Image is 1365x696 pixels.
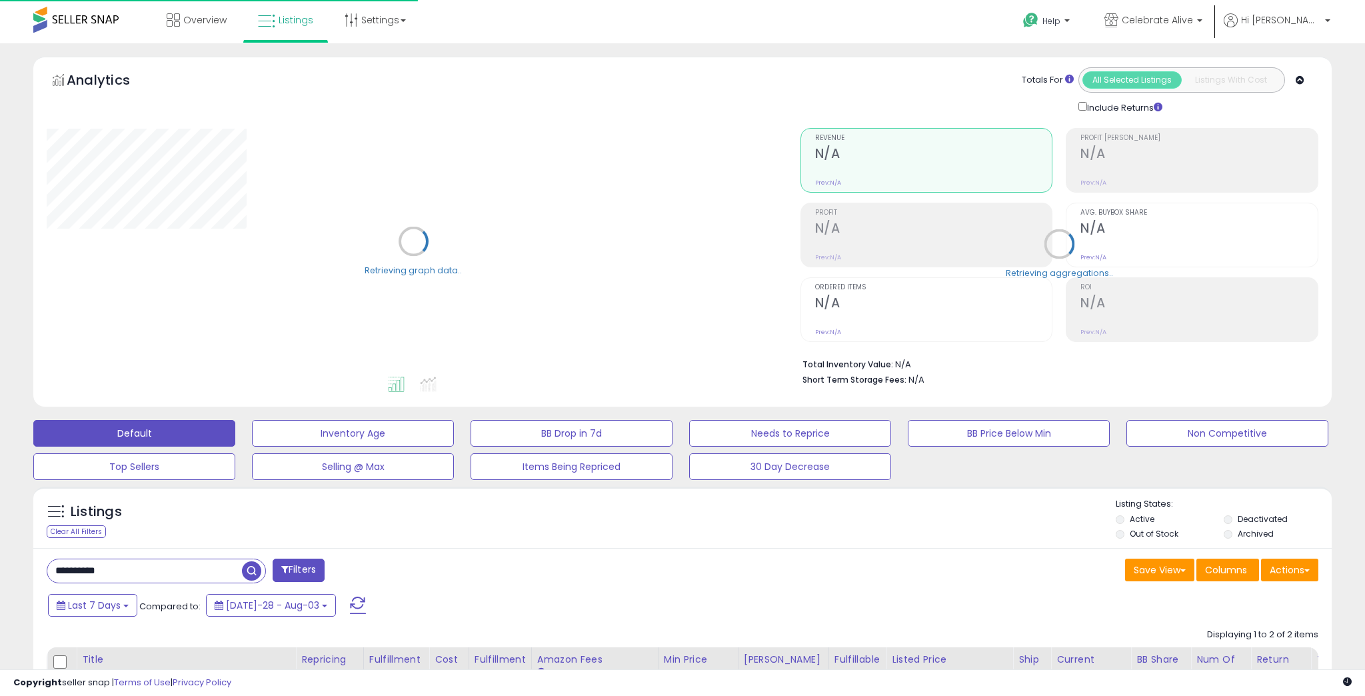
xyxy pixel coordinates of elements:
button: Inventory Age [252,420,454,447]
button: 30 Day Decrease [689,453,891,480]
i: Get Help [1022,12,1039,29]
span: Listings [279,13,313,27]
div: Totals For [1022,74,1074,87]
button: All Selected Listings [1082,71,1182,89]
strong: Copyright [13,676,62,689]
div: Include Returns [1068,99,1178,115]
span: Celebrate Alive [1122,13,1193,27]
span: Hi [PERSON_NAME] [1241,13,1321,27]
button: Items Being Repriced [471,453,673,480]
button: Default [33,420,235,447]
div: Retrieving graph data.. [365,264,462,276]
button: Listings With Cost [1181,71,1280,89]
button: BB Drop in 7d [471,420,673,447]
span: Help [1042,15,1060,27]
div: seller snap | | [13,677,231,689]
button: Non Competitive [1126,420,1328,447]
button: Top Sellers [33,453,235,480]
a: Hi [PERSON_NAME] [1224,13,1330,43]
div: Retrieving aggregations.. [1006,267,1113,279]
button: BB Price Below Min [908,420,1110,447]
button: Selling @ Max [252,453,454,480]
button: Needs to Reprice [689,420,891,447]
span: Overview [183,13,227,27]
a: Help [1012,2,1083,43]
h5: Analytics [67,71,156,93]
